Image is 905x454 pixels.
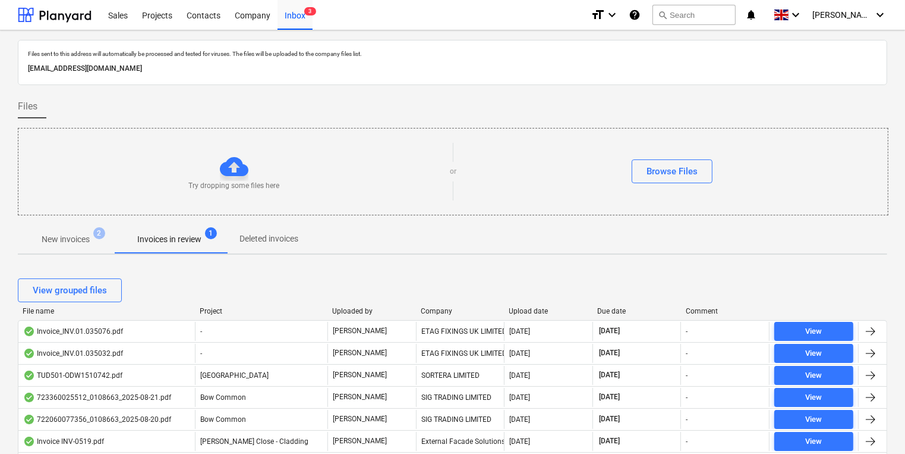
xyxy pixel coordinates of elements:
[598,392,621,402] span: [DATE]
[509,415,530,424] div: [DATE]
[332,307,411,315] div: Uploaded by
[23,415,171,424] div: 722060077356_0108663_2025-08-20.pdf
[200,415,246,424] span: Bow Common
[23,307,190,315] div: File name
[416,410,504,429] div: SIG TRADING LIMITED
[23,327,123,336] div: Invoice_INV.01.035076.pdf
[846,397,905,454] iframe: Chat Widget
[137,233,201,246] p: Invoices in review
[333,414,387,424] p: [PERSON_NAME]
[23,349,35,358] div: OCR finished
[239,233,298,245] p: Deleted invoices
[509,393,530,402] div: [DATE]
[686,349,688,358] div: -
[774,344,853,363] button: View
[629,8,641,22] i: Knowledge base
[658,10,667,20] span: search
[28,62,877,75] p: [EMAIL_ADDRESS][DOMAIN_NAME]
[774,388,853,407] button: View
[33,283,107,298] div: View grouped files
[605,8,619,22] i: keyboard_arrow_down
[23,437,35,446] div: OCR finished
[23,327,35,336] div: OCR finished
[200,393,246,402] span: Bow Common
[416,432,504,451] div: External Facade Solutions
[200,437,308,446] span: Newton Close - Cladding
[686,415,688,424] div: -
[23,437,104,446] div: Invoice INV-0519.pdf
[591,8,605,22] i: format_size
[598,326,621,336] span: [DATE]
[23,415,35,424] div: OCR finished
[18,128,888,215] div: Try dropping some files hereorBrowse Files
[774,366,853,385] button: View
[686,307,765,315] div: Comment
[416,322,504,341] div: ETAG FIXINGS UK LIMITED
[509,437,530,446] div: [DATE]
[509,307,588,315] div: Upload date
[93,227,105,239] span: 2
[652,5,736,25] button: Search
[304,7,316,15] span: 3
[686,393,688,402] div: -
[421,307,500,315] div: Company
[774,432,853,451] button: View
[632,159,712,183] button: Browse Files
[806,435,822,449] div: View
[774,410,853,429] button: View
[597,307,676,315] div: Due date
[18,278,122,302] button: View grouped files
[686,437,688,446] div: -
[509,371,530,380] div: [DATE]
[745,8,757,22] i: notifications
[598,348,621,358] span: [DATE]
[189,181,280,191] p: Try dropping some files here
[23,349,123,358] div: Invoice_INV.01.035032.pdf
[450,167,456,177] p: or
[200,349,202,358] span: -
[812,10,872,20] span: [PERSON_NAME]
[806,413,822,427] div: View
[774,322,853,341] button: View
[333,392,387,402] p: [PERSON_NAME]
[806,347,822,361] div: View
[598,414,621,424] span: [DATE]
[598,436,621,446] span: [DATE]
[28,50,877,58] p: Files sent to this address will automatically be processed and tested for viruses. The files will...
[686,327,688,336] div: -
[509,327,530,336] div: [DATE]
[200,371,269,380] span: Camden Goods Yard
[806,325,822,339] div: View
[806,369,822,383] div: View
[416,388,504,407] div: SIG TRADING LIMITED
[509,349,530,358] div: [DATE]
[333,370,387,380] p: [PERSON_NAME]
[18,99,37,114] span: Files
[23,393,171,402] div: 723360025512_0108663_2025-08-21.pdf
[686,371,688,380] div: -
[416,366,504,385] div: SORTERA LIMITED
[205,227,217,239] span: 1
[873,8,887,22] i: keyboard_arrow_down
[416,344,504,363] div: ETAG FIXINGS UK LIMITED
[806,391,822,405] div: View
[598,370,621,380] span: [DATE]
[23,371,35,380] div: OCR finished
[333,436,387,446] p: [PERSON_NAME]
[23,371,122,380] div: TUD501-ODW1510742.pdf
[200,327,202,336] span: -
[647,164,698,179] div: Browse Files
[42,233,90,246] p: New invoices
[23,393,35,402] div: OCR finished
[333,326,387,336] p: [PERSON_NAME]
[789,8,803,22] i: keyboard_arrow_down
[200,307,323,315] div: Project
[333,348,387,358] p: [PERSON_NAME]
